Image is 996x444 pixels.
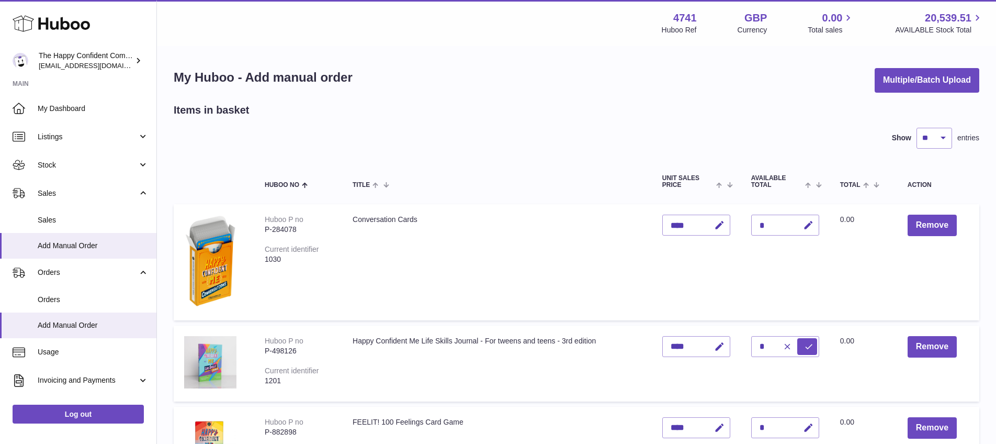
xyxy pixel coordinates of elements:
[13,53,28,69] img: contact@happyconfident.com
[840,215,854,224] span: 0.00
[895,11,983,35] a: 20,539.51 AVAILABLE Stock Total
[174,103,250,117] h2: Items in basket
[184,215,236,307] img: Conversation Cards
[38,347,149,357] span: Usage
[738,25,767,35] div: Currency
[342,204,652,320] td: Conversation Cards
[265,337,303,345] div: Huboo P no
[265,225,332,235] div: P-284078
[38,188,138,198] span: Sales
[673,11,697,25] strong: 4741
[38,320,149,330] span: Add Manual Order
[265,367,319,375] div: Current identifier
[38,295,149,305] span: Orders
[744,11,767,25] strong: GBP
[662,175,714,188] span: Unit Sales Price
[184,336,236,389] img: Happy Confident Me Life Skills Journal - For tweens and teens - 3rd edition
[840,182,861,188] span: Total
[895,25,983,35] span: AVAILABLE Stock Total
[662,25,697,35] div: Huboo Ref
[265,418,303,426] div: Huboo P no
[38,104,149,114] span: My Dashboard
[342,326,652,402] td: Happy Confident Me Life Skills Journal - For tweens and teens - 3rd edition
[39,61,154,70] span: [EMAIL_ADDRESS][DOMAIN_NAME]
[892,133,911,143] label: Show
[957,133,979,143] span: entries
[822,11,843,25] span: 0.00
[265,376,332,386] div: 1201
[38,215,149,225] span: Sales
[908,336,957,358] button: Remove
[908,182,969,188] div: Action
[38,268,138,277] span: Orders
[174,69,353,86] h1: My Huboo - Add manual order
[840,337,854,345] span: 0.00
[751,175,803,188] span: AVAILABLE Total
[38,241,149,251] span: Add Manual Order
[808,25,854,35] span: Total sales
[265,346,332,356] div: P-498126
[908,417,957,439] button: Remove
[875,68,979,93] button: Multiple/Batch Upload
[353,182,370,188] span: Title
[925,11,971,25] span: 20,539.51
[38,375,138,385] span: Invoicing and Payments
[38,160,138,170] span: Stock
[840,418,854,426] span: 0.00
[265,182,299,188] span: Huboo no
[265,245,319,253] div: Current identifier
[39,51,133,71] div: The Happy Confident Company
[265,254,332,264] div: 1030
[38,132,138,142] span: Listings
[265,215,303,224] div: Huboo P no
[808,11,854,35] a: 0.00 Total sales
[265,427,332,437] div: P-882898
[13,405,144,424] a: Log out
[908,215,957,236] button: Remove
